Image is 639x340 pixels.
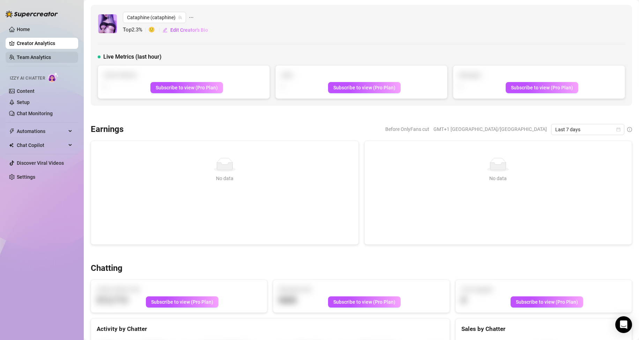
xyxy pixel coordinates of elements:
span: ellipsis [189,12,194,23]
button: Subscribe to view (Pro Plan) [328,296,401,308]
div: Activity by Chatter [97,324,444,334]
a: Home [17,27,30,32]
a: Setup [17,99,30,105]
img: Chat Copilot [9,143,14,148]
span: Automations [17,126,66,137]
span: GMT+1 [GEOGRAPHIC_DATA]/[GEOGRAPHIC_DATA] [433,124,547,134]
a: Chat Monitoring [17,111,53,116]
img: Cataphine [98,14,117,33]
button: Subscribe to view (Pro Plan) [146,296,218,308]
span: Top 2.3 % [123,26,148,34]
a: Creator Analytics [17,38,73,49]
span: Subscribe to view (Pro Plan) [333,299,395,305]
button: Subscribe to view (Pro Plan) [150,82,223,93]
span: Last 7 days [555,124,620,135]
button: Edit Creator's Bio [162,24,208,36]
button: Subscribe to view (Pro Plan) [328,82,401,93]
span: Chat Copilot [17,140,66,151]
img: AI Chatter [48,72,59,82]
span: 🙂 [148,26,162,34]
span: Subscribe to view (Pro Plan) [156,85,218,90]
span: thunderbolt [9,128,15,134]
span: Izzy AI Chatter [10,75,45,82]
span: Subscribe to view (Pro Plan) [511,85,573,90]
div: No data [99,175,350,182]
button: Subscribe to view (Pro Plan) [511,296,583,308]
span: Subscribe to view (Pro Plan) [151,299,213,305]
span: edit [163,28,168,32]
span: Cataphine (cataphine) [127,12,182,23]
span: team [178,15,182,20]
span: Live Metrics (last hour) [103,53,162,61]
span: Subscribe to view (Pro Plan) [333,85,395,90]
span: Edit Creator's Bio [170,27,208,33]
button: Subscribe to view (Pro Plan) [506,82,578,93]
span: Before OnlyFans cut [385,124,429,134]
div: Sales by Chatter [461,324,626,334]
div: Open Intercom Messenger [615,316,632,333]
a: Content [17,88,35,94]
a: Settings [17,174,35,180]
h3: Chatting [91,263,122,274]
a: Discover Viral Videos [17,160,64,166]
img: logo-BBDzfeDw.svg [6,10,58,17]
h3: Earnings [91,124,124,135]
a: Team Analytics [17,54,51,60]
div: No data [373,175,624,182]
span: info-circle [627,127,632,132]
span: Subscribe to view (Pro Plan) [516,299,578,305]
span: calendar [616,127,621,132]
